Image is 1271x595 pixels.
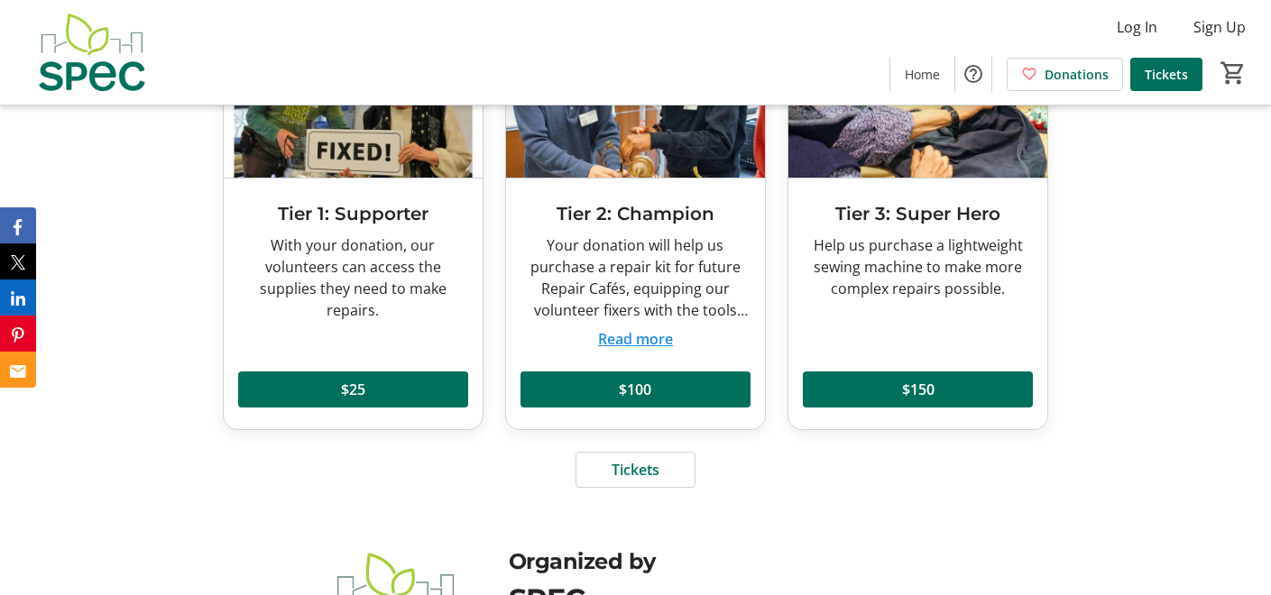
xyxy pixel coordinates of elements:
span: Sign Up [1193,16,1246,38]
span: $150 [902,379,935,400]
div: Help us purchase a lightweight sewing machine to make more complex repairs possible. [803,234,1033,299]
button: Tickets [576,452,695,488]
span: Tickets [1145,65,1188,84]
button: Log In [1102,13,1172,41]
a: Home [890,58,954,91]
span: Donations [1045,65,1109,84]
button: $150 [803,371,1033,407]
h3: Tier 3: Super Hero [803,200,1033,227]
span: $100 [619,379,651,400]
div: With your donation, our volunteers can access the supplies they need to make repairs. [238,234,468,321]
h3: Tier 1: Supporter [238,200,468,227]
span: Log In [1117,16,1157,38]
button: Read more [598,328,673,350]
div: Your donation will help us purchase a repair kit for future Repair Cafés, equipping our volunteer... [520,234,751,321]
button: $100 [520,371,751,407]
a: Tickets [1130,58,1202,91]
button: $25 [238,371,468,407]
button: Cart [1217,57,1249,89]
span: $25 [341,379,365,400]
span: Home [905,65,940,84]
a: Donations [1007,58,1123,91]
img: SPEC's Logo [11,7,171,97]
button: Sign Up [1179,13,1260,41]
div: Organized by [509,545,969,578]
button: Help [955,56,991,92]
span: Tickets [612,459,659,481]
h3: Tier 2: Champion [520,200,751,227]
